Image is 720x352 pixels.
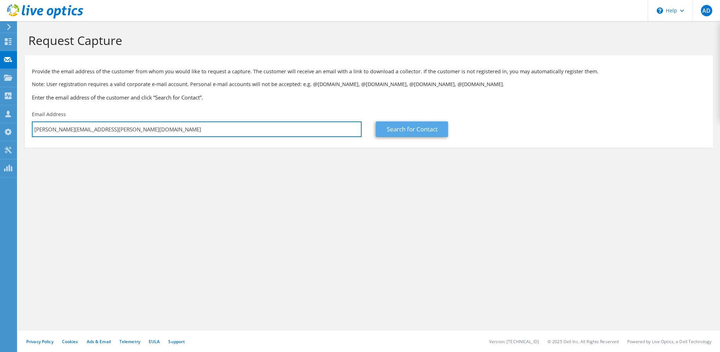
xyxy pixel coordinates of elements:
a: Support [168,339,185,345]
h3: Enter the email address of the customer and click “Search for Contact”. [32,93,706,101]
svg: \n [657,7,663,14]
a: Search for Contact [376,121,448,137]
a: Privacy Policy [26,339,53,345]
h1: Request Capture [28,33,706,48]
li: Powered by Live Optics, a Dell Technology [627,339,712,345]
a: Telemetry [119,339,140,345]
a: EULA [149,339,160,345]
p: Provide the email address of the customer from whom you would like to request a capture. The cust... [32,68,706,75]
label: Email Address [32,111,66,118]
p: Note: User registration requires a valid corporate e-mail account. Personal e-mail accounts will ... [32,80,706,88]
li: Version: [TECHNICAL_ID] [489,339,539,345]
a: Cookies [62,339,78,345]
li: © 2025 Dell Inc. All Rights Reserved [548,339,619,345]
span: AD [701,5,712,16]
a: Ads & Email [87,339,111,345]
